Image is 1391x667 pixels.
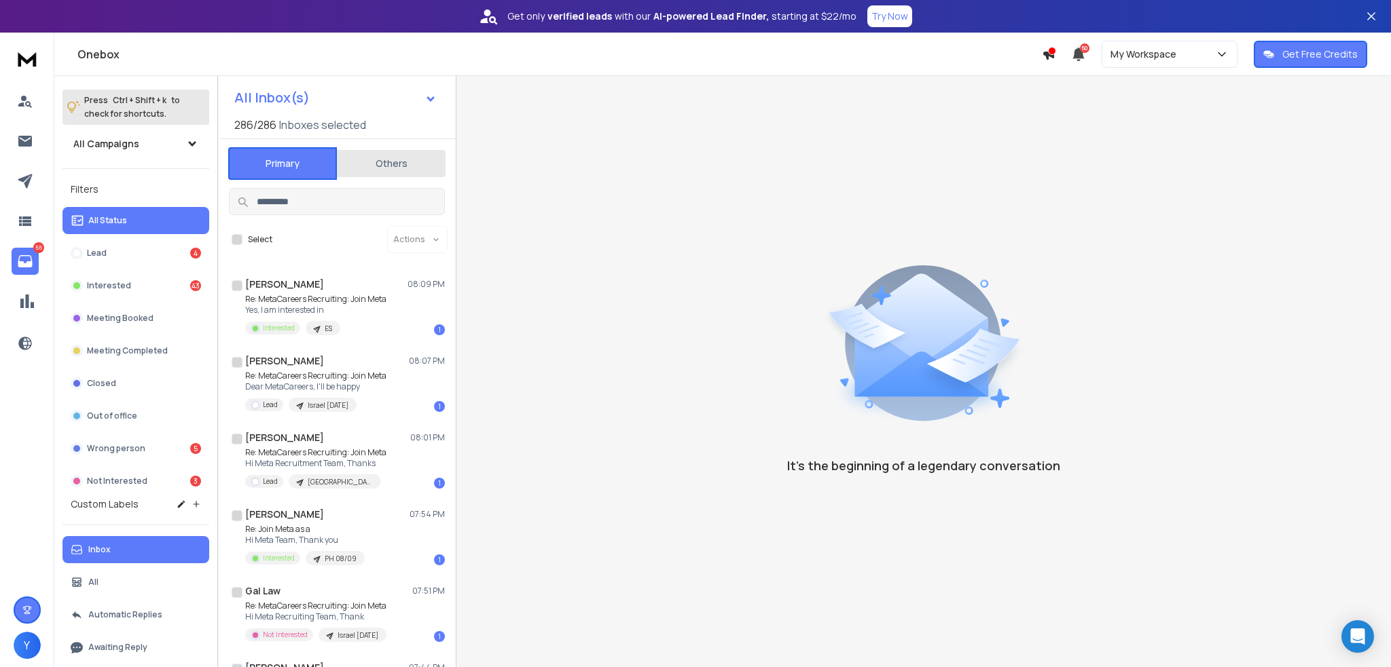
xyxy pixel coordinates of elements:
[88,609,162,620] p: Automatic Replies
[1110,47,1182,61] p: My Workspace
[245,447,386,458] p: Re: MetaCareers Recruiting: Join Meta
[338,630,378,641] p: Israel [DATE]
[62,370,209,397] button: Closed
[62,272,209,299] button: Interested43
[62,305,209,332] button: Meeting Booked
[87,345,168,356] p: Meeting Completed
[245,431,324,444] h1: [PERSON_NAME]
[87,280,131,291] p: Interested
[434,631,445,642] div: 1
[71,497,139,511] h3: Custom Labels
[245,601,386,611] p: Re: MetaCareers Recruiting: Join Meta
[14,632,41,659] button: Y
[434,401,445,412] div: 1
[190,248,201,259] div: 4
[245,508,324,521] h1: [PERSON_NAME]
[1080,43,1089,53] span: 50
[62,402,209,430] button: Out of office
[434,324,445,335] div: 1
[308,400,348,411] p: Israel [DATE]
[87,411,137,421] p: Out of office
[410,509,445,520] p: 07:54 PM
[547,9,612,23] strong: verified leads
[245,294,386,305] p: Re: MetaCareers Recruiting: Join Meta
[245,458,386,469] p: Hi Meta Recruitment Team, Thanks
[62,601,209,628] button: Automatic Replies
[234,117,276,133] span: 286 / 286
[88,215,127,226] p: All Status
[88,577,98,588] p: All
[245,535,365,546] p: Hi Meta Team, Thank you
[408,279,445,290] p: 08:09 PM
[245,524,365,535] p: Re: Join Meta as a
[787,456,1060,475] p: It’s the beginning of a legendary conversation
[245,584,281,598] h1: Gal Law
[228,147,337,180] button: Primary
[1254,41,1367,68] button: Get Free Credits
[87,248,107,259] p: Lead
[337,149,446,178] button: Others
[73,137,139,151] h1: All Campaigns
[325,324,332,334] p: ES
[12,248,39,275] a: 55
[279,117,366,133] h3: Inboxes selected
[62,130,209,157] button: All Campaigns
[84,94,180,121] p: Press to check for shortcuts.
[190,476,201,487] div: 3
[412,586,445,596] p: 07:51 PM
[62,207,209,234] button: All Status
[245,305,386,316] p: Yes, I am interested in
[507,9,856,23] p: Get only with our starting at $22/mo
[88,544,111,555] p: Inbox
[87,443,145,454] p: Wrong person
[653,9,769,23] strong: AI-powered Lead Finder,
[62,435,209,462] button: Wrong person5
[62,634,209,661] button: Awaiting Reply
[245,354,324,368] h1: [PERSON_NAME]
[87,476,147,487] p: Not Interested
[62,240,209,267] button: Lead4
[245,370,386,381] p: Re: MetaCareers Recruiting: Join Meta
[190,280,201,291] div: 43
[434,554,445,565] div: 1
[434,478,445,489] div: 1
[190,443,201,454] div: 5
[62,468,209,495] button: Not Interested3
[867,5,912,27] button: Try Now
[245,278,324,291] h1: [PERSON_NAME]
[77,46,1042,62] h1: Onebox
[88,642,147,653] p: Awaiting Reply
[1341,620,1374,653] div: Open Intercom Messenger
[1282,47,1358,61] p: Get Free Credits
[245,381,386,392] p: Dear MetaCareers, I'll be happy
[263,630,308,640] p: Not Interested
[308,477,373,487] p: [GEOGRAPHIC_DATA] + [GEOGRAPHIC_DATA] [DATE]
[223,84,448,111] button: All Inbox(s)
[325,554,357,564] p: PH 08/09
[248,234,272,245] label: Select
[62,180,209,199] h3: Filters
[410,432,445,443] p: 08:01 PM
[409,356,445,366] p: 08:07 PM
[62,536,209,563] button: Inbox
[263,553,295,563] p: Interested
[234,91,310,104] h1: All Inbox(s)
[245,611,386,622] p: Hi Meta Recruiting Team, Thank
[263,400,278,410] p: Lead
[87,313,153,324] p: Meeting Booked
[33,242,44,253] p: 55
[111,92,168,108] span: Ctrl + Shift + k
[871,9,908,23] p: Try Now
[62,569,209,596] button: All
[263,476,278,487] p: Lead
[62,337,209,364] button: Meeting Completed
[14,46,41,71] img: logo
[87,378,116,389] p: Closed
[263,323,295,333] p: Interested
